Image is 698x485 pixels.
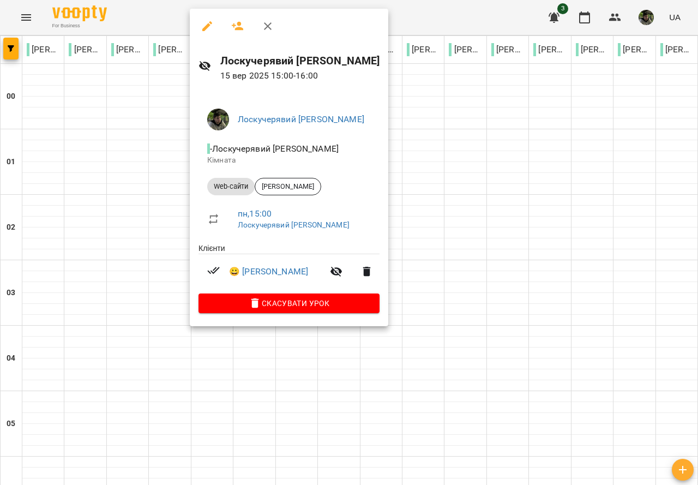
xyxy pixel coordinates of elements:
span: Web-сайти [207,182,255,191]
span: [PERSON_NAME] [255,182,321,191]
ul: Клієнти [198,243,380,294]
a: 😀 [PERSON_NAME] [229,265,308,278]
img: 7ed2fb31642a3e521e5c89097bfbe560.jpg [207,109,229,130]
a: Лоскучерявий [PERSON_NAME] [238,114,364,124]
div: [PERSON_NAME] [255,178,321,195]
p: Кімната [207,155,371,166]
button: Скасувати Урок [198,294,380,313]
span: Скасувати Урок [207,297,371,310]
a: пн , 15:00 [238,208,272,219]
p: 15 вер 2025 15:00 - 16:00 [220,69,380,82]
h6: Лоскучерявий [PERSON_NAME] [220,52,380,69]
svg: Візит сплачено [207,264,220,277]
a: Лоскучерявий [PERSON_NAME] [238,220,350,229]
span: - Лоскучерявий [PERSON_NAME] [207,143,341,154]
